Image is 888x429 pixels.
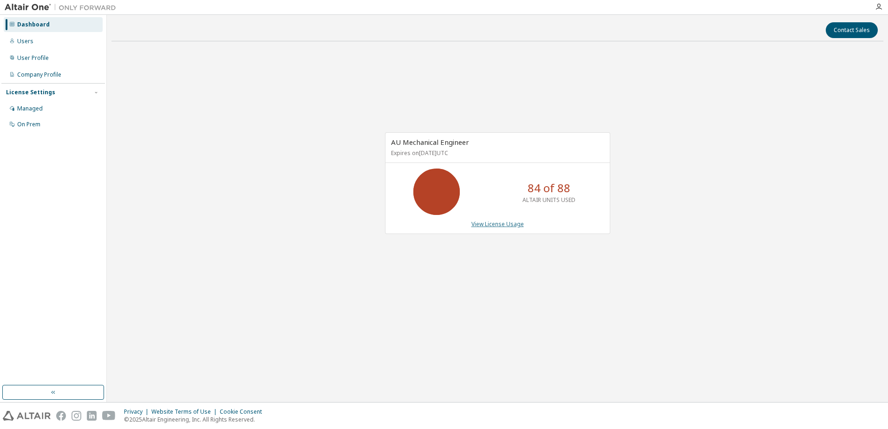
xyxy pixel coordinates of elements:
p: 84 of 88 [528,180,570,196]
div: Cookie Consent [220,408,268,416]
div: On Prem [17,121,40,128]
button: Contact Sales [826,22,878,38]
img: altair_logo.svg [3,411,51,421]
span: AU Mechanical Engineer [391,137,469,147]
img: linkedin.svg [87,411,97,421]
p: ALTAIR UNITS USED [522,196,575,204]
div: Users [17,38,33,45]
div: Company Profile [17,71,61,78]
div: License Settings [6,89,55,96]
div: User Profile [17,54,49,62]
img: youtube.svg [102,411,116,421]
div: Dashboard [17,21,50,28]
p: © 2025 Altair Engineering, Inc. All Rights Reserved. [124,416,268,423]
img: Altair One [5,3,121,12]
a: View License Usage [471,220,524,228]
div: Managed [17,105,43,112]
img: facebook.svg [56,411,66,421]
p: Expires on [DATE] UTC [391,149,602,157]
img: instagram.svg [72,411,81,421]
div: Privacy [124,408,151,416]
div: Website Terms of Use [151,408,220,416]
